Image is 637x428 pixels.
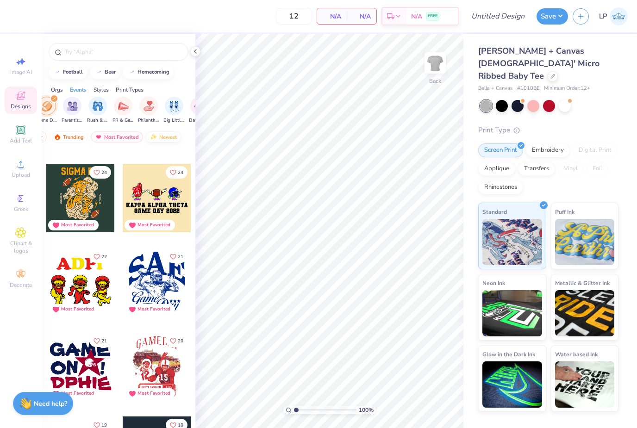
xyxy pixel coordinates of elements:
[63,69,83,74] div: football
[555,278,610,288] span: Metallic & Glitter Ink
[178,254,183,259] span: 21
[276,8,312,25] input: – –
[36,97,57,124] div: filter for Game Day
[89,335,111,347] button: Like
[61,222,94,229] div: Most Favorited
[555,290,615,336] img: Metallic & Glitter Ink
[67,101,78,112] img: Parent's Weekend Image
[90,65,120,79] button: bear
[105,69,116,74] div: bear
[166,166,187,179] button: Like
[89,166,111,179] button: Like
[163,97,185,124] div: filter for Big Little Reveal
[482,219,542,265] img: Standard
[10,68,32,76] span: Image AI
[137,69,169,74] div: homecoming
[101,170,107,175] span: 24
[194,101,205,112] img: Date Parties & Socials Image
[51,86,63,94] div: Orgs
[61,390,94,397] div: Most Favorited
[87,97,108,124] div: filter for Rush & Bid
[95,134,102,140] img: most_fav.gif
[34,399,67,408] strong: Need help?
[610,7,628,25] img: Leah Pratt
[146,131,181,143] div: Newest
[482,290,542,336] img: Neon Ink
[11,103,31,110] span: Designs
[166,335,187,347] button: Like
[537,8,568,25] button: Save
[558,162,584,176] div: Vinyl
[91,131,143,143] div: Most Favorited
[87,97,108,124] button: filter button
[101,423,107,428] span: 19
[352,12,371,21] span: N/A
[101,339,107,343] span: 21
[144,101,154,112] img: Philanthropy Image
[599,11,607,22] span: LP
[123,65,174,79] button: homecoming
[112,117,134,124] span: PR & General
[62,97,83,124] button: filter button
[138,97,159,124] button: filter button
[36,97,57,124] button: filter button
[12,171,30,179] span: Upload
[426,54,444,72] img: Back
[94,86,109,94] div: Styles
[482,349,535,359] span: Glow in the Dark Ink
[150,134,157,140] img: newest.gif
[14,205,28,213] span: Greek
[544,85,590,93] span: Minimum Order: 12 +
[411,12,422,21] span: N/A
[555,207,575,217] span: Puff Ink
[482,278,505,288] span: Neon Ink
[10,281,32,289] span: Decorate
[137,222,170,229] div: Most Favorited
[118,101,129,112] img: PR & General Image
[64,47,182,56] input: Try "Alpha"
[137,306,170,313] div: Most Favorited
[478,85,512,93] span: Bella + Canvas
[112,97,134,124] div: filter for PR & General
[138,117,159,124] span: Philanthropy
[89,250,111,263] button: Like
[587,162,608,176] div: Foil
[599,7,628,25] a: LP
[87,117,108,124] span: Rush & Bid
[478,45,600,81] span: [PERSON_NAME] + Canvas [DEMOGRAPHIC_DATA]' Micro Ribbed Baby Tee
[482,207,507,217] span: Standard
[189,97,210,124] button: filter button
[137,390,170,397] div: Most Favorited
[555,349,598,359] span: Water based Ink
[518,162,555,176] div: Transfers
[478,162,515,176] div: Applique
[36,117,57,124] span: Game Day
[163,117,185,124] span: Big Little Reveal
[95,69,103,75] img: trend_line.gif
[189,117,210,124] span: Date Parties & Socials
[42,101,52,112] img: Game Day Image
[70,86,87,94] div: Events
[61,306,94,313] div: Most Favorited
[464,7,532,25] input: Untitled Design
[101,254,107,259] span: 22
[163,97,185,124] button: filter button
[555,219,615,265] img: Puff Ink
[178,170,183,175] span: 24
[478,143,523,157] div: Screen Print
[555,361,615,408] img: Water based Ink
[10,137,32,144] span: Add Text
[526,143,570,157] div: Embroidery
[166,250,187,263] button: Like
[93,101,103,112] img: Rush & Bid Image
[112,97,134,124] button: filter button
[573,143,618,157] div: Digital Print
[169,101,179,112] img: Big Little Reveal Image
[359,406,374,414] span: 100 %
[138,97,159,124] div: filter for Philanthropy
[429,77,441,85] div: Back
[323,12,341,21] span: N/A
[54,134,61,140] img: trending.gif
[62,97,83,124] div: filter for Parent's Weekend
[116,86,144,94] div: Print Types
